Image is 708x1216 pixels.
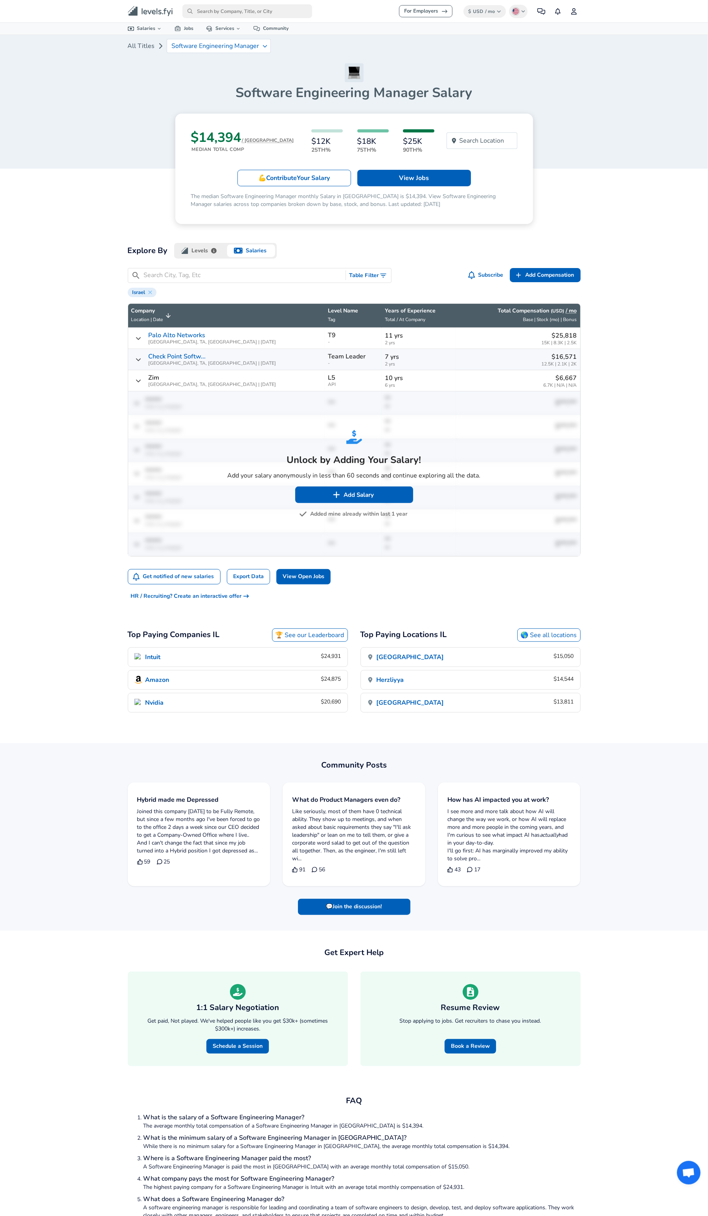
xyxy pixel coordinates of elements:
div: $14,544 [554,675,574,685]
img: svg+xml;base64,PHN2ZyB4bWxucz0iaHR0cDovL3d3dy53My5vcmcvMjAwMC9zdmciIGZpbGw9IiNmZmZmZmYiIHZpZXdCb3... [333,491,340,499]
p: 90th% [403,146,434,154]
h6: 1:1 Salary Negotiation [140,1001,335,1014]
h3: $14,394 [191,129,294,146]
span: 12.5K | 2.1K | 2K [542,362,577,367]
button: Add Salary [295,487,413,503]
span: 59 [137,858,151,866]
p: Years of Experience [385,307,452,315]
h1: Software Engineering Manager Salary [128,84,581,101]
a: Add Compensation [510,268,581,283]
p: I'll go first: AI has marginally improved my ability to solve pro... [447,847,571,863]
table: Salary Submissions [128,303,581,557]
div: Open chat [677,1161,701,1185]
p: T9 [328,332,336,339]
img: svg+xml;base64,PHN2ZyB4bWxucz0iaHR0cDovL3d3dy53My5vcmcvMjAwMC9zdmciIGZpbGw9IiM3NTc1NzUiIHZpZXdCb3... [299,510,307,518]
a: 🏆 See our Leaderboard [272,628,348,642]
p: 7 yrs [385,352,452,362]
span: Total / At Company [385,316,425,323]
div: $13,811 [554,698,574,707]
button: (USD) [551,308,565,314]
span: / mo [485,8,495,15]
div: $24,931 [321,652,341,662]
span: Tag [328,316,335,323]
span: Israel [129,289,149,296]
h6: Resume Review [373,1001,568,1014]
span: Base | Stock (mo) | Bonus [523,316,577,323]
p: $6,667 [544,373,577,383]
button: Subscribe [467,268,507,283]
h6: $12K [311,137,343,146]
a: Community [247,23,295,34]
p: I see more and more talk about how AI will change the way we work, or how AI will replace more an... [447,808,571,847]
button: HR / Recruiting? Create an interactive offer [128,589,252,604]
p: Team Leader [328,353,366,360]
button: Toggle Search Filters [346,268,391,283]
span: - [328,361,379,366]
span: $ [468,8,471,15]
p: Total Compensation [498,307,577,315]
a: 💪ContributeYour Salary [237,170,351,186]
a: How has AI impacted you at work?I see more and more talk about how AI will change the way we work... [438,783,581,886]
a: Nvidia IconNvidia$20,690 [128,693,348,712]
h2: Top Paying Companies IL [128,628,220,642]
span: HR / Recruiting? Create an interactive offer [131,591,249,601]
img: Amazon Icon [134,676,142,684]
button: levels.fyi logoLevels [174,243,226,259]
div: $24,875 [321,675,341,685]
p: A Software Engineering Manager is paid the most in [GEOGRAPHIC_DATA] with an average monthly tota... [143,1163,581,1171]
a: Palo Alto Networks [149,332,206,339]
p: View Jobs [399,173,429,183]
p: The median Software Engineering Manager monthly Salary in [GEOGRAPHIC_DATA] is $14,394. View Soft... [191,193,517,208]
p: Joined this company [DATE] to be Fully Remote, but since a few months ago I've been forced to go ... [137,808,261,855]
p: 25th% [311,146,343,154]
span: 91 [292,866,305,874]
p: Company [131,307,163,315]
img: English (US) [513,8,519,15]
span: Total Compensation (USD) / moBase | Stock (mo) | Bonus [459,307,577,324]
a: All Titles [128,38,155,54]
a: Export Data [227,569,270,584]
p: Median Total Comp [192,146,294,153]
span: 56 [312,866,325,874]
a: View Open Jobs [276,569,331,584]
button: Added mine already within last 1 year [301,509,407,519]
a: Check Point Softw... [149,353,206,360]
input: Search by Company, Title, or City [182,4,312,18]
p: 💪 Contribute [258,173,330,183]
a: Services [200,23,247,34]
p: How has AI impacted you at work? [447,795,571,805]
img: svg+xml;base64,PHN2ZyB4bWxucz0iaHR0cDovL3d3dy53My5vcmcvMjAwMC9zdmciIGZpbGw9IiMyNjhERUMiIHZpZXdCb3... [346,429,362,445]
div: $15,050 [554,652,574,662]
span: 2 yrs [385,362,452,367]
h2: Community Posts [128,759,581,771]
p: Hybrid made me Depressed [137,795,261,805]
a: [GEOGRAPHIC_DATA]$15,050 [361,648,580,667]
a: 💬Join the discussion! [298,899,410,915]
span: 2 yrs [385,340,452,345]
a: Herzliyya$14,544 [361,670,580,689]
p: The average monthly total compensation of a Software Engineering Manager in [GEOGRAPHIC_DATA] is ... [143,1122,581,1130]
p: What is the salary of a Software Engineering Manager? [143,1113,581,1122]
a: Amazon IconAmazon$24,875 [128,670,348,689]
p: Level Name [328,307,379,315]
a: [GEOGRAPHIC_DATA]$13,811 [361,693,580,712]
button: salaries [225,243,277,259]
img: Intuit Icon [134,653,142,661]
span: [GEOGRAPHIC_DATA], TA, [GEOGRAPHIC_DATA] | [DATE] [149,340,276,345]
p: Where is a Software Engineering Manager paid the most? [143,1154,581,1163]
p: $25,818 [542,331,577,340]
p: What company pays the most for Software Engineering Manager? [143,1174,581,1183]
p: L5 [328,374,335,381]
p: Nvidia [145,698,164,707]
p: While there is no minimum salary for a Software Engineering Manager in [GEOGRAPHIC_DATA], the ave... [143,1143,581,1150]
em: actually [540,831,559,839]
img: Software Engineering Manager Icon [345,63,364,82]
a: View Jobs [357,170,471,186]
input: Search City, Tag, Etc [144,270,343,280]
a: What do Product Managers even do?Like seriously, most of them have 0 technical ability. They show... [283,783,425,886]
p: Stop applying to jobs. Get recruiters to chase you instead. [373,1017,568,1033]
span: 25 [157,858,170,866]
span: 17 [467,866,480,874]
p: What do Product Managers even do? [292,795,416,805]
button: / mo [566,307,577,315]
